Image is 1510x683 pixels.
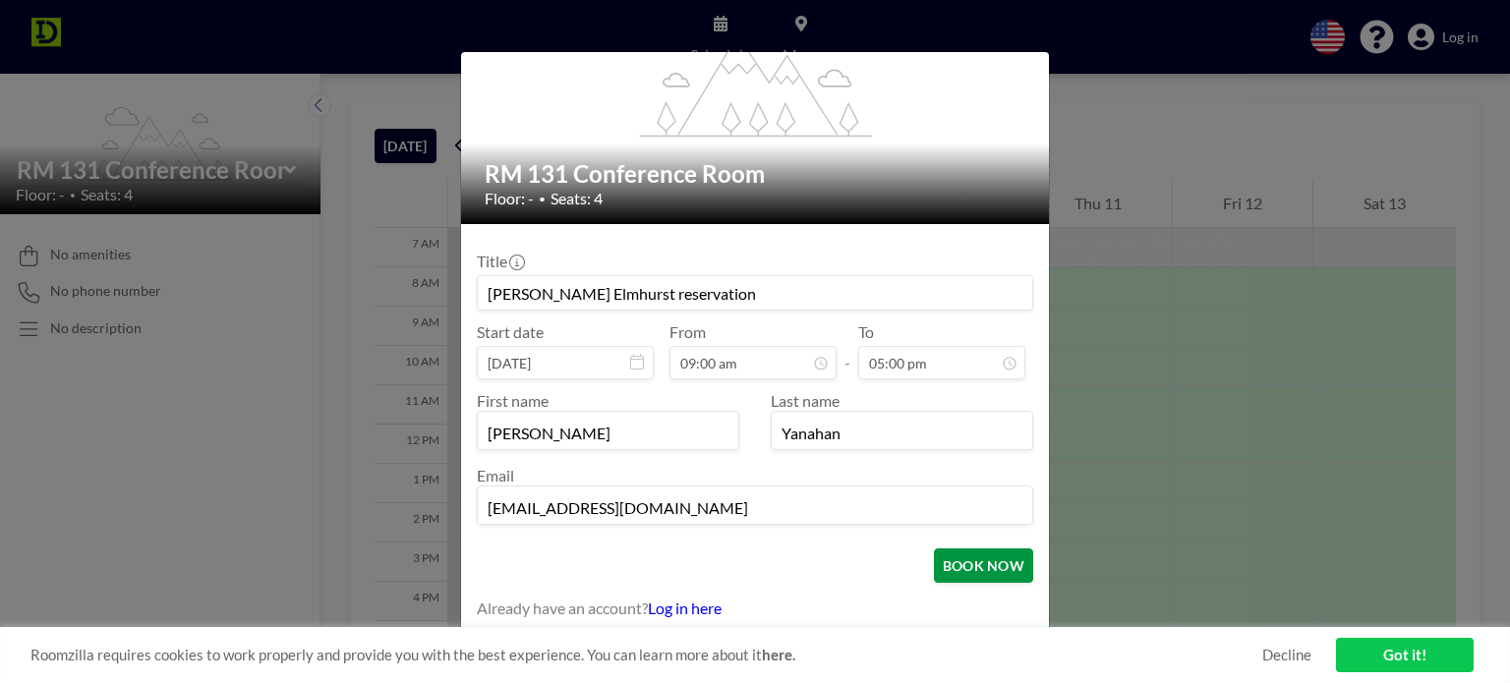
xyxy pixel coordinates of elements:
[30,646,1262,664] span: Roomzilla requires cookies to work properly and provide you with the best experience. You can lea...
[478,416,738,449] input: First name
[844,329,850,372] span: -
[1262,646,1311,664] a: Decline
[539,192,546,206] span: •
[477,391,549,410] label: First name
[485,159,1027,189] h2: RM 131 Conference Room
[477,252,523,271] label: Title
[477,598,648,618] span: Already have an account?
[640,18,872,136] g: flex-grow: 1.2;
[771,391,840,410] label: Last name
[858,322,874,342] label: To
[648,598,722,617] a: Log in here
[478,490,1032,524] input: Email
[478,276,1032,310] input: Guest reservation
[485,189,534,208] span: Floor: -
[551,189,603,208] span: Seats: 4
[762,646,795,663] a: here.
[934,548,1033,583] button: BOOK NOW
[772,416,1032,449] input: Last name
[477,322,544,342] label: Start date
[1336,638,1474,672] a: Got it!
[669,322,706,342] label: From
[477,466,514,484] label: Email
